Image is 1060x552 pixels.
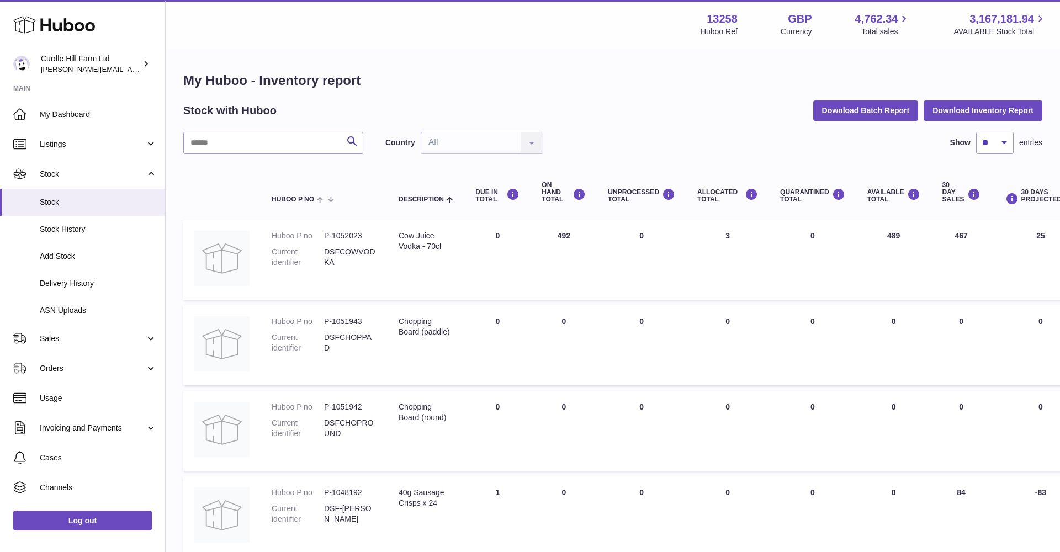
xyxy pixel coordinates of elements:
[385,137,415,148] label: Country
[856,391,931,471] td: 0
[399,196,444,203] span: Description
[183,103,277,118] h2: Stock with Huboo
[41,65,221,73] span: [PERSON_NAME][EMAIL_ADDRESS][DOMAIN_NAME]
[272,247,324,268] dt: Current identifier
[931,220,992,300] td: 467
[924,100,1042,120] button: Download Inventory Report
[324,332,377,353] dd: DSFCHOPPAD
[608,188,675,203] div: UNPROCESSED Total
[969,12,1034,26] span: 3,167,181.94
[953,26,1047,37] span: AVAILABLE Stock Total
[1019,137,1042,148] span: entries
[41,54,140,75] div: Curdle Hill Farm Ltd
[855,12,911,37] a: 4,762.34 Total sales
[272,418,324,439] dt: Current identifier
[324,247,377,268] dd: DSFCOWVODKA
[686,391,769,471] td: 0
[542,182,586,204] div: ON HAND Total
[931,391,992,471] td: 0
[324,418,377,439] dd: DSFCHOPROUND
[13,511,152,530] a: Log out
[856,305,931,385] td: 0
[194,231,250,286] img: product image
[855,12,898,26] span: 4,762.34
[475,188,520,203] div: DUE IN TOTAL
[856,220,931,300] td: 489
[810,402,815,411] span: 0
[399,231,453,252] div: Cow Juice Vodka - 70cl
[40,363,145,374] span: Orders
[40,278,157,289] span: Delivery History
[272,402,324,412] dt: Huboo P no
[399,402,453,423] div: Chopping Board (round)
[272,487,324,498] dt: Huboo P no
[40,453,157,463] span: Cases
[813,100,919,120] button: Download Batch Report
[13,56,30,72] img: miranda@diddlysquatfarmshop.com
[272,196,314,203] span: Huboo P no
[272,332,324,353] dt: Current identifier
[324,231,377,241] dd: P-1052023
[194,402,250,457] img: product image
[861,26,910,37] span: Total sales
[464,305,531,385] td: 0
[324,316,377,327] dd: P-1051943
[40,109,157,120] span: My Dashboard
[183,72,1042,89] h1: My Huboo - Inventory report
[531,305,597,385] td: 0
[40,423,145,433] span: Invoicing and Payments
[272,503,324,524] dt: Current identifier
[697,188,758,203] div: ALLOCATED Total
[194,316,250,371] img: product image
[272,316,324,327] dt: Huboo P no
[40,482,157,493] span: Channels
[686,305,769,385] td: 0
[942,182,981,204] div: 30 DAY SALES
[324,503,377,524] dd: DSF-[PERSON_NAME]
[40,305,157,316] span: ASN Uploads
[867,188,920,203] div: AVAILABLE Total
[950,137,971,148] label: Show
[464,391,531,471] td: 0
[810,488,815,497] span: 0
[399,316,453,337] div: Chopping Board (paddle)
[40,251,157,262] span: Add Stock
[40,139,145,150] span: Listings
[531,220,597,300] td: 492
[780,188,845,203] div: QUARANTINED Total
[810,317,815,326] span: 0
[597,305,686,385] td: 0
[953,12,1047,37] a: 3,167,181.94 AVAILABLE Stock Total
[40,224,157,235] span: Stock History
[272,231,324,241] dt: Huboo P no
[40,333,145,344] span: Sales
[686,220,769,300] td: 3
[707,12,738,26] strong: 13258
[399,487,453,508] div: 40g Sausage Crisps x 24
[40,169,145,179] span: Stock
[810,231,815,240] span: 0
[324,487,377,498] dd: P-1048192
[701,26,738,37] div: Huboo Ref
[597,220,686,300] td: 0
[194,487,250,543] img: product image
[464,220,531,300] td: 0
[324,402,377,412] dd: P-1051942
[781,26,812,37] div: Currency
[531,391,597,471] td: 0
[40,197,157,208] span: Stock
[931,305,992,385] td: 0
[788,12,812,26] strong: GBP
[597,391,686,471] td: 0
[40,393,157,404] span: Usage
